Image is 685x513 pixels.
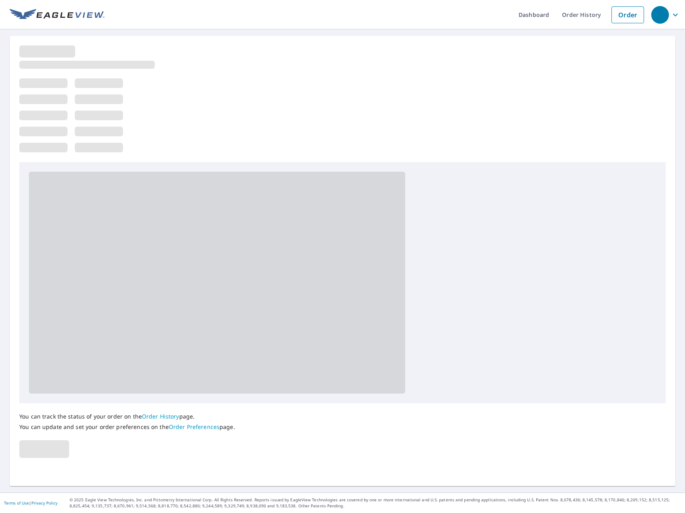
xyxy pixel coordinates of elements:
p: You can track the status of your order on the page. [19,413,235,420]
a: Terms of Use [4,500,29,506]
a: Order Preferences [169,423,219,431]
a: Order [611,6,644,23]
a: Order History [142,412,179,420]
p: | [4,501,57,505]
img: EV Logo [10,9,105,21]
p: You can update and set your order preferences on the page. [19,423,235,431]
p: © 2025 Eagle View Technologies, Inc. and Pictometry International Corp. All Rights Reserved. Repo... [70,497,681,509]
a: Privacy Policy [31,500,57,506]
